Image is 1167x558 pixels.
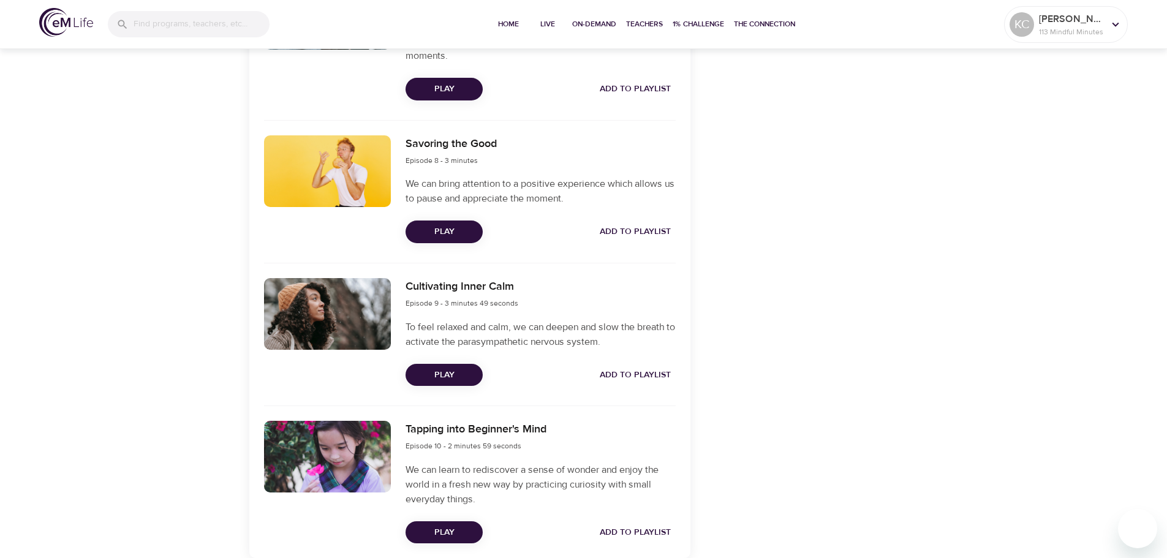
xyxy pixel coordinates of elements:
button: Add to Playlist [595,221,676,243]
span: Play [415,368,473,383]
span: Play [415,224,473,239]
h6: Tapping into Beginner's Mind [406,421,546,439]
span: Home [494,18,523,31]
span: Add to Playlist [600,368,671,383]
span: The Connection [734,18,795,31]
span: Live [533,18,562,31]
span: 1% Challenge [673,18,724,31]
button: Add to Playlist [595,521,676,544]
h6: Savoring the Good [406,135,497,153]
h6: Cultivating Inner Calm [406,278,518,296]
span: Play [415,525,473,540]
button: Play [406,521,483,544]
img: logo [39,8,93,37]
p: [PERSON_NAME] [1039,12,1104,26]
span: Episode 9 - 3 minutes 49 seconds [406,298,518,308]
button: Play [406,364,483,386]
button: Play [406,78,483,100]
span: Add to Playlist [600,224,671,239]
iframe: Button to launch messaging window [1118,509,1157,548]
span: On-Demand [572,18,616,31]
p: We can learn to rediscover a sense of wonder and enjoy the world in a fresh new way by practicing... [406,462,675,507]
span: Add to Playlist [600,81,671,97]
span: Add to Playlist [600,525,671,540]
p: We can bring attention to a positive experience which allows us to pause and appreciate the moment. [406,176,675,206]
div: KC [1010,12,1034,37]
p: To feel relaxed and calm, we can deepen and slow the breath to activate the parasympathetic nervo... [406,320,675,349]
input: Find programs, teachers, etc... [134,11,270,37]
p: 113 Mindful Minutes [1039,26,1104,37]
button: Add to Playlist [595,78,676,100]
span: Episode 10 - 2 minutes 59 seconds [406,441,521,451]
button: Add to Playlist [595,364,676,386]
span: Episode 8 - 3 minutes [406,156,478,165]
span: Play [415,81,473,97]
button: Play [406,221,483,243]
span: Teachers [626,18,663,31]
